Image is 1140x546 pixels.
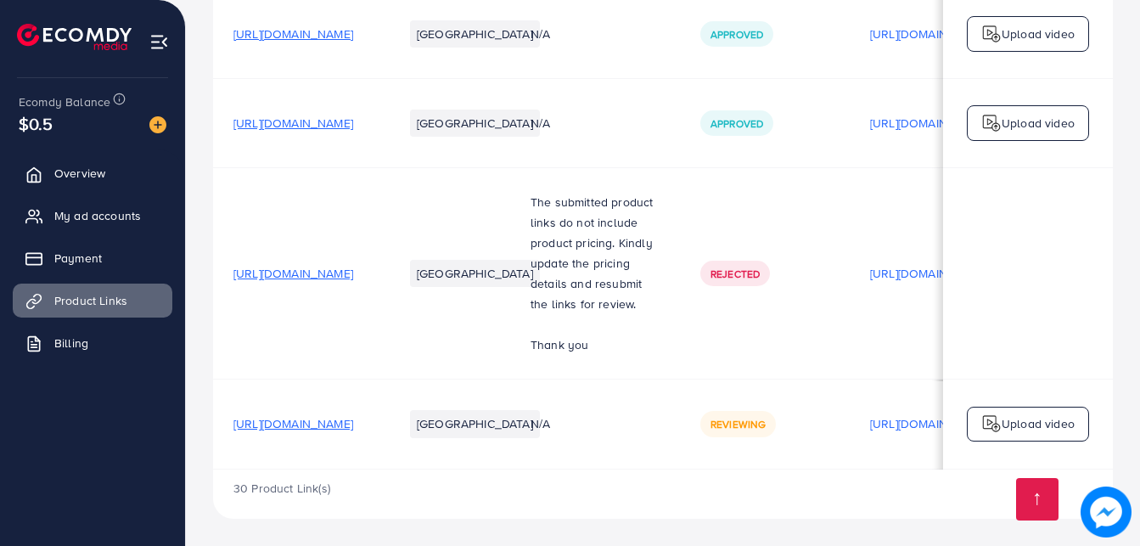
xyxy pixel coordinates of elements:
a: Payment [13,241,172,275]
p: Upload video [1002,414,1075,434]
span: Billing [54,335,88,352]
a: My ad accounts [13,199,172,233]
span: [URL][DOMAIN_NAME] [233,115,353,132]
li: [GEOGRAPHIC_DATA] [410,110,540,137]
p: [URL][DOMAIN_NAME] [870,263,990,284]
span: 30 Product Link(s) [233,480,330,497]
img: logo [981,113,1002,133]
li: [GEOGRAPHIC_DATA] [410,410,540,437]
span: Rejected [710,267,760,281]
a: Billing [13,326,172,360]
img: menu [149,32,169,52]
span: Overview [54,165,105,182]
li: [GEOGRAPHIC_DATA] [410,20,540,48]
p: Thank you [531,335,660,355]
span: [URL][DOMAIN_NAME] [233,265,353,282]
img: image [149,116,166,133]
p: Upload video [1002,24,1075,44]
a: Overview [13,156,172,190]
span: Payment [54,250,102,267]
span: N/A [531,115,550,132]
p: [URL][DOMAIN_NAME] [870,414,990,434]
span: [URL][DOMAIN_NAME] [233,415,353,432]
span: $0.5 [17,110,54,138]
img: image [1081,487,1132,538]
span: Reviewing [710,417,766,431]
img: logo [981,24,1002,44]
span: Product Links [54,292,127,309]
span: N/A [531,415,550,432]
span: My ad accounts [54,207,141,224]
p: [URL][DOMAIN_NAME] [870,113,990,133]
span: Ecomdy Balance [19,93,110,110]
img: logo [981,414,1002,434]
img: logo [17,24,132,50]
span: N/A [531,25,550,42]
span: [URL][DOMAIN_NAME] [233,25,353,42]
p: Upload video [1002,113,1075,133]
a: Product Links [13,284,172,318]
span: Approved [710,27,763,42]
p: [URL][DOMAIN_NAME] [870,24,990,44]
p: The submitted product links do not include product pricing. Kindly update the pricing details and... [531,192,660,314]
span: Approved [710,116,763,131]
li: [GEOGRAPHIC_DATA] [410,260,540,287]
